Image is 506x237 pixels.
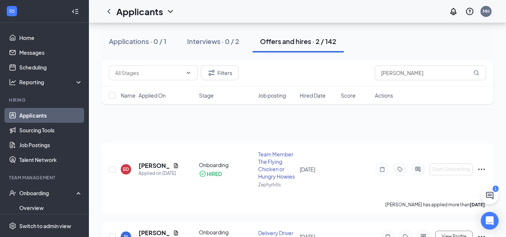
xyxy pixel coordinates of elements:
[139,170,179,177] div: Applied on [DATE]
[19,45,83,60] a: Messages
[19,222,71,230] div: Switch to admin view
[187,37,239,46] div: Interviews · 0 / 2
[19,108,83,123] a: Applicants
[385,202,486,208] p: [PERSON_NAME] has applied more than .
[477,165,486,174] svg: Ellipses
[116,5,163,18] h1: Applicants
[19,30,83,45] a: Home
[19,152,83,167] a: Talent Network
[9,175,81,181] div: Team Management
[9,97,81,103] div: Hiring
[71,8,79,15] svg: Collapse
[378,166,387,172] svg: Note
[258,92,286,99] span: Job posting
[481,187,499,204] button: ChatActive
[481,212,499,230] div: Open Intercom Messenger
[449,7,458,16] svg: Notifications
[341,92,356,99] span: Score
[199,92,214,99] span: Stage
[201,65,239,80] button: Filter Filters
[396,166,405,172] svg: Tag
[9,78,16,86] svg: Analysis
[166,7,175,16] svg: ChevronDown
[19,138,83,152] a: Job Postings
[139,162,170,170] h5: [PERSON_NAME]
[19,123,83,138] a: Sourcing Tools
[207,68,216,77] svg: Filter
[19,200,83,215] a: Overview
[473,70,479,76] svg: MagnifyingGlass
[375,92,393,99] span: Actions
[121,92,166,99] span: Name · Applied On
[19,189,76,197] div: Onboarding
[483,8,490,14] div: MH
[19,78,83,86] div: Reporting
[199,228,254,236] div: Onboarding
[465,7,474,16] svg: QuestionInfo
[8,7,16,15] svg: WorkstreamLogo
[258,182,295,188] div: Zephyrhills
[375,65,486,80] input: Search in offers and hires
[186,70,192,76] svg: ChevronDown
[258,150,295,180] div: Team Member The Flying Chicken or Hungry Howies
[123,166,129,172] div: ED
[430,163,473,175] button: Start Onboarding
[109,37,166,46] div: Applications · 0 / 1
[199,170,206,177] svg: CheckmarkCircle
[413,166,422,172] svg: ActiveChat
[493,186,499,192] div: 1
[139,229,170,237] h5: [PERSON_NAME]
[199,161,254,169] div: Onboarding
[104,7,113,16] svg: ChevronLeft
[432,167,470,172] span: Start Onboarding
[115,69,183,77] input: All Stages
[173,230,179,236] svg: Document
[173,163,179,169] svg: Document
[470,202,485,207] b: [DATE]
[485,191,494,200] svg: ChatActive
[260,37,336,46] div: Offers and hires · 2 / 142
[9,189,16,197] svg: UserCheck
[300,92,326,99] span: Hired Date
[258,229,295,237] div: Delivery Driver
[300,166,315,173] span: [DATE]
[19,60,83,75] a: Scheduling
[9,222,16,230] svg: Settings
[207,170,222,177] div: HIRED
